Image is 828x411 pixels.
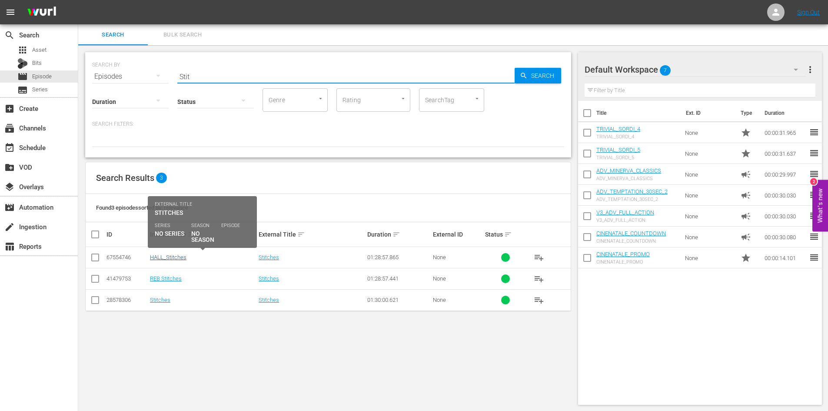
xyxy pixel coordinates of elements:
[741,253,751,263] span: Promo
[596,176,661,181] div: ADV_MINERVA_CLASSICS
[682,247,737,268] td: None
[596,217,654,223] div: V3_ADV_FULL_ACTION
[4,241,15,252] span: Reports
[682,143,737,164] td: None
[596,251,650,257] a: CINENATALE_PROMO
[32,59,42,67] span: Bits
[515,68,561,84] button: Search
[596,167,661,174] a: ADV_MINERVA_CLASSICS
[316,94,325,103] button: Open
[392,231,400,238] span: sort
[153,30,212,40] span: Bulk Search
[596,101,681,125] th: Title
[761,206,809,227] td: 00:00:30.030
[682,185,737,206] td: None
[805,59,815,80] button: more_vert
[761,227,809,247] td: 00:00:30.080
[534,252,544,263] span: playlist_add
[596,209,654,216] a: V3_ADV_FULL_ACTION
[367,275,430,282] div: 01:28:57.441
[805,64,815,75] span: more_vert
[367,229,430,240] div: Duration
[259,254,279,261] a: Stitches
[83,30,143,40] span: Search
[761,122,809,143] td: 00:00:31.965
[682,164,737,185] td: None
[681,101,736,125] th: Ext. ID
[810,178,817,185] div: 2
[596,230,666,237] a: CINENATALE_COUNTDOWN
[96,204,188,211] span: Found 3 episodes sorted by: relevance
[759,101,811,125] th: Duration
[809,252,819,263] span: reorder
[660,61,671,80] span: 7
[596,126,640,132] a: TRIVIAL_SORDI_4
[741,127,751,138] span: Promo
[529,268,549,289] button: playlist_add
[297,231,305,238] span: sort
[32,46,47,54] span: Asset
[682,206,737,227] td: None
[809,211,819,221] span: reorder
[809,231,819,242] span: reorder
[17,71,28,82] span: Episode
[433,297,482,303] div: None
[259,275,279,282] a: Stitches
[797,9,820,16] a: Sign Out
[741,190,751,200] span: Ad
[4,162,15,173] span: VOD
[367,297,430,303] div: 01:30:00.621
[5,7,16,17] span: menu
[106,254,147,261] div: 67554746
[741,232,751,242] span: Ad
[534,295,544,305] span: playlist_add
[259,229,365,240] div: External Title
[809,127,819,137] span: reorder
[585,57,806,82] div: Default Workspace
[21,2,63,23] img: ans4CAIJ8jUAAAAAAAAAAAAAAAAAAAAAAAAgQb4GAAAAAAAAAAAAAAAAAAAAAAAAJMjXAAAAAAAAAAAAAAAAAAAAAAAAgAT5G...
[741,148,751,159] span: Promo
[741,211,751,221] span: Ad
[473,94,481,103] button: Open
[4,202,15,213] span: Automation
[4,182,15,192] span: Overlays
[106,297,147,303] div: 28578306
[106,275,147,282] div: 41479753
[596,197,668,202] div: ADV_TEMPTATION_30SEC_2
[4,222,15,232] span: Ingestion
[433,231,482,238] div: External ID
[367,254,430,261] div: 01:28:57.865
[156,173,167,183] span: 3
[92,120,564,128] p: Search Filters:
[812,180,828,231] button: Open Feedback Widget
[92,64,169,89] div: Episodes
[485,229,526,240] div: Status
[809,169,819,179] span: reorder
[4,123,15,134] span: Channels
[735,101,759,125] th: Type
[4,30,15,40] span: Search
[741,169,751,180] span: Ad
[96,173,154,183] span: Search Results
[4,104,15,114] span: Create
[259,297,279,303] a: Stitches
[529,290,549,311] button: playlist_add
[4,143,15,153] span: Schedule
[106,231,147,238] div: ID
[187,231,195,238] span: sort
[399,94,407,103] button: Open
[17,45,28,55] span: Asset
[150,297,170,303] a: Stitches
[17,58,28,69] div: Bits
[534,274,544,284] span: playlist_add
[596,134,640,140] div: TRIVIAL_SORDI_4
[761,247,809,268] td: 00:00:14.101
[761,185,809,206] td: 00:00:30.030
[596,188,668,195] a: ADV_TEMPTATION_30SEC_2
[761,143,809,164] td: 00:00:31.637
[504,231,512,238] span: sort
[433,275,482,282] div: None
[150,229,256,240] div: Internal Title
[528,68,561,84] span: Search
[150,254,186,261] a: HALL_Stitches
